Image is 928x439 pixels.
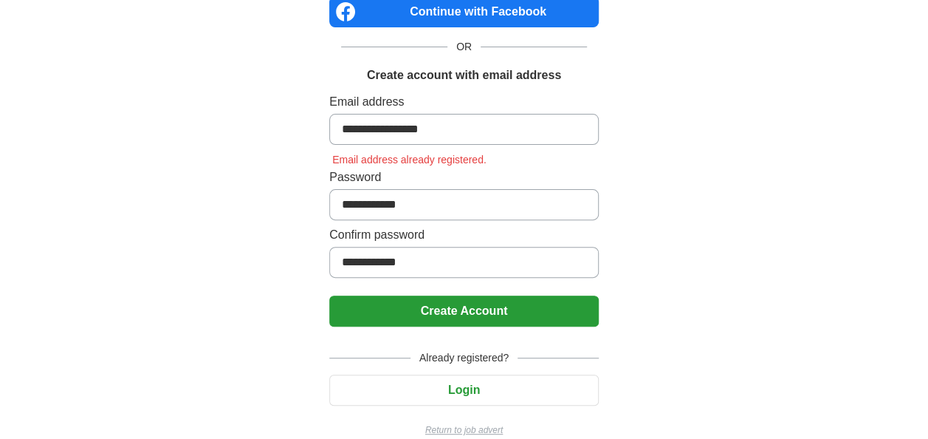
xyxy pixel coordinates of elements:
span: OR [447,39,481,55]
label: Password [329,169,599,186]
label: Email address [329,93,599,111]
a: Return to job advert [329,423,599,437]
span: Already registered? [410,350,518,366]
a: Login [329,384,599,396]
span: Email address already registered. [329,154,489,166]
label: Confirm password [329,226,599,244]
button: Login [329,375,599,406]
button: Create Account [329,296,599,327]
h1: Create account with email address [367,67,561,84]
